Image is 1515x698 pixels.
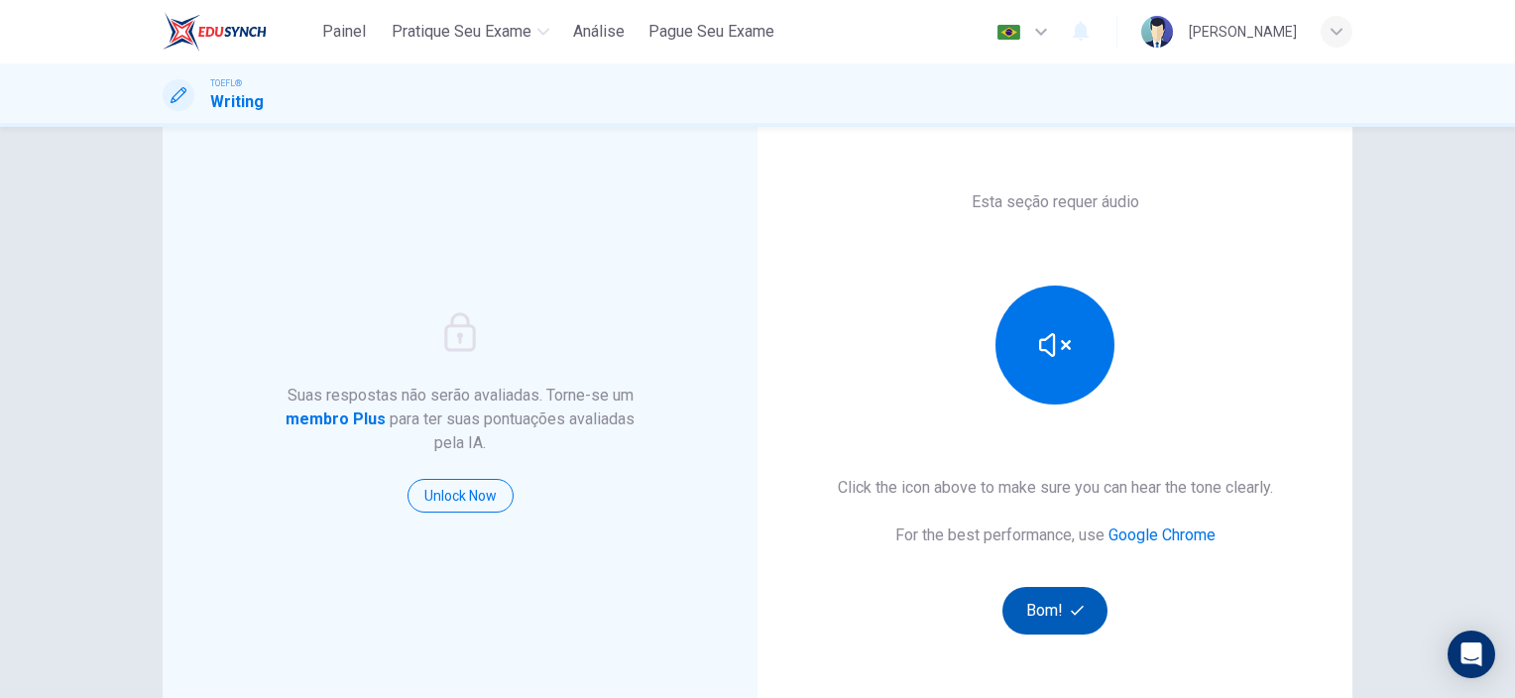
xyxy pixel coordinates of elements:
[573,20,625,44] span: Análise
[1002,587,1108,635] button: Bom!
[322,20,366,44] span: Painel
[1108,525,1216,544] a: Google Chrome
[286,409,386,428] strong: membro Plus
[384,14,557,50] button: Pratique seu exame
[163,12,312,52] a: EduSynch logo
[648,20,774,44] span: Pague Seu Exame
[163,12,267,52] img: EduSynch logo
[838,476,1273,500] h6: Click the icon above to make sure you can hear the tone clearly.
[996,25,1021,40] img: pt
[972,190,1139,214] h6: Esta seção requer áudio
[565,14,633,50] button: Análise
[1189,20,1297,44] div: [PERSON_NAME]
[408,479,514,513] button: Unlock Now
[392,20,531,44] span: Pratique seu exame
[312,14,376,50] button: Painel
[282,384,640,455] h6: Suas respostas não serão avaliadas. Torne-se um para ter suas pontuações avaliadas pela IA.
[210,90,264,114] h1: Writing
[641,14,782,50] button: Pague Seu Exame
[210,76,242,90] span: TOEFL®
[1141,16,1173,48] img: Profile picture
[895,523,1216,547] h6: For the best performance, use
[1448,631,1495,678] div: Open Intercom Messenger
